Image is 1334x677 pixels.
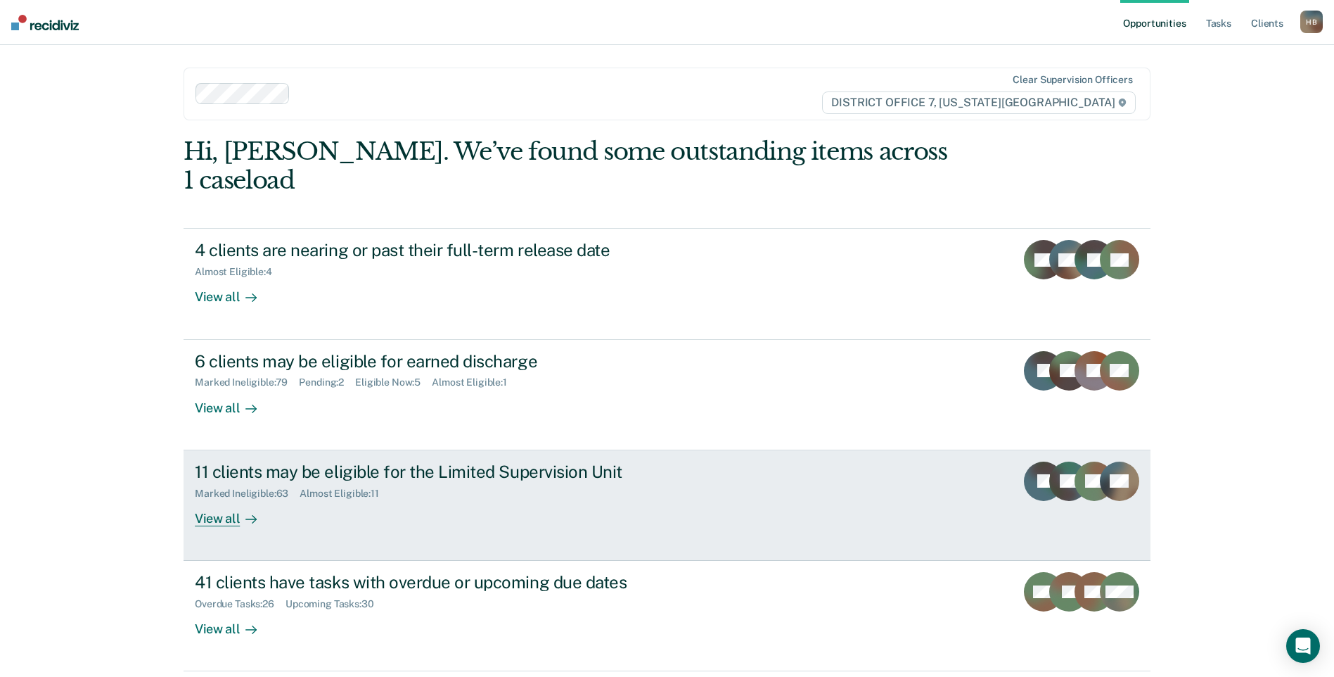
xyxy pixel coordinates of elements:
[184,340,1150,450] a: 6 clients may be eligible for earned dischargeMarked Ineligible:79Pending:2Eligible Now:5Almost E...
[1013,74,1132,86] div: Clear supervision officers
[184,561,1150,671] a: 41 clients have tasks with overdue or upcoming due datesOverdue Tasks:26Upcoming Tasks:30View all
[195,462,688,482] div: 11 clients may be eligible for the Limited Supervision Unit
[286,598,385,610] div: Upcoming Tasks : 30
[195,572,688,593] div: 41 clients have tasks with overdue or upcoming due dates
[195,488,300,500] div: Marked Ineligible : 63
[195,377,299,388] div: Marked Ineligible : 79
[432,377,518,388] div: Almost Eligible : 1
[1300,11,1323,33] div: H B
[195,388,274,416] div: View all
[195,598,286,610] div: Overdue Tasks : 26
[184,137,957,195] div: Hi, [PERSON_NAME]. We’ve found some outstanding items across 1 caseload
[195,499,274,526] div: View all
[11,15,79,30] img: Recidiviz
[1300,11,1323,33] button: HB
[300,488,390,500] div: Almost Eligible : 11
[1286,629,1320,663] div: Open Intercom Messenger
[195,266,283,278] div: Almost Eligible : 4
[299,377,355,388] div: Pending : 2
[195,610,274,638] div: View all
[822,91,1135,114] span: DISTRICT OFFICE 7, [US_STATE][GEOGRAPHIC_DATA]
[195,351,688,372] div: 6 clients may be eligible for earned discharge
[195,240,688,260] div: 4 clients are nearing or past their full-term release date
[184,450,1150,561] a: 11 clients may be eligible for the Limited Supervision UnitMarked Ineligible:63Almost Eligible:11...
[184,228,1150,339] a: 4 clients are nearing or past their full-term release dateAlmost Eligible:4View all
[195,278,274,305] div: View all
[355,377,432,388] div: Eligible Now : 5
